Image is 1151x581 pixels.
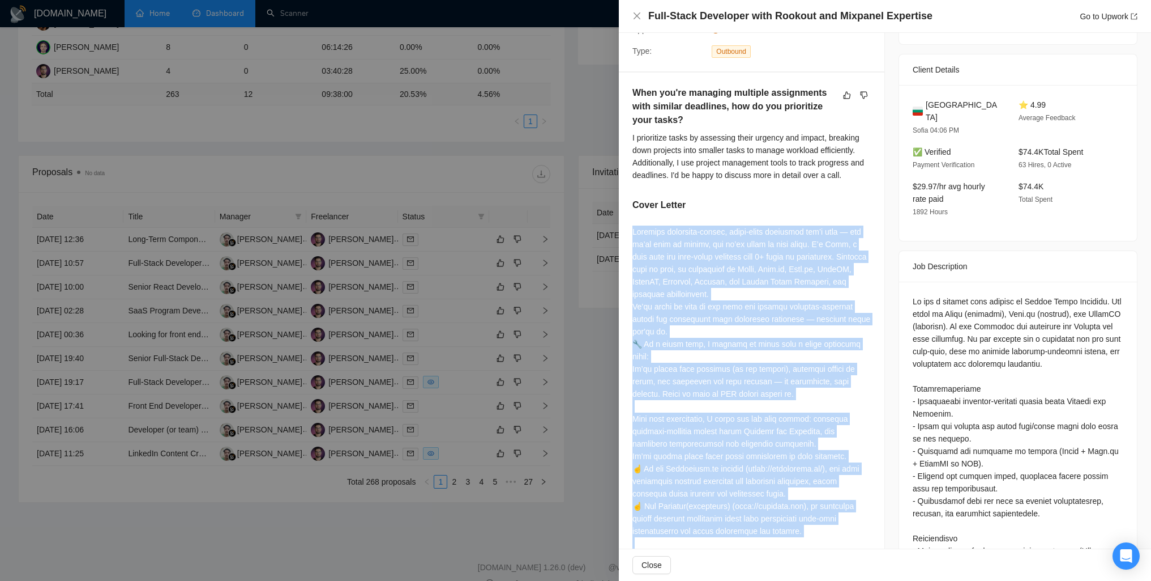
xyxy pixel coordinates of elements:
div: Open Intercom Messenger [1113,542,1140,570]
span: Type: [632,46,652,56]
span: $29.97/hr avg hourly rate paid [913,182,985,203]
img: 🇧🇬 [913,105,923,117]
span: ✅ Verified [913,147,951,156]
span: Sofia 04:06 PM [913,126,959,134]
div: Job Description [913,251,1123,282]
span: Outbound [712,45,751,58]
span: 63 Hires, 0 Active [1019,161,1071,169]
h4: Full-Stack Developer with Rookout and Mixpanel Expertise [648,9,932,23]
span: Close [641,559,662,571]
span: 00:20:18 [724,25,755,34]
span: export [1131,13,1137,20]
span: ⭐ 4.99 [1019,100,1046,109]
h5: When you're managing multiple assignments with similar deadlines, how do you prioritize your tasks? [632,86,835,127]
span: like [843,91,851,100]
button: Close [632,11,641,21]
div: I prioritize tasks by assessing their urgency and impact, breaking down projects into smaller tas... [632,132,871,181]
button: Close [632,556,671,574]
span: $74.4K Total Spent [1019,147,1083,156]
span: 1892 Hours [913,208,948,216]
span: dislike [860,91,868,100]
div: Client Details [913,54,1123,85]
span: Payment Verification [913,161,974,169]
button: dislike [857,88,871,102]
span: Application Time: [632,25,693,34]
span: Average Feedback [1019,114,1076,122]
a: Go to Upworkexport [1080,12,1137,21]
span: $74.4K [1019,182,1043,191]
span: close [632,11,641,20]
h5: Cover Letter [632,198,686,212]
span: [GEOGRAPHIC_DATA] [926,99,1000,124]
button: like [840,88,854,102]
span: Total Spent [1019,196,1052,203]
